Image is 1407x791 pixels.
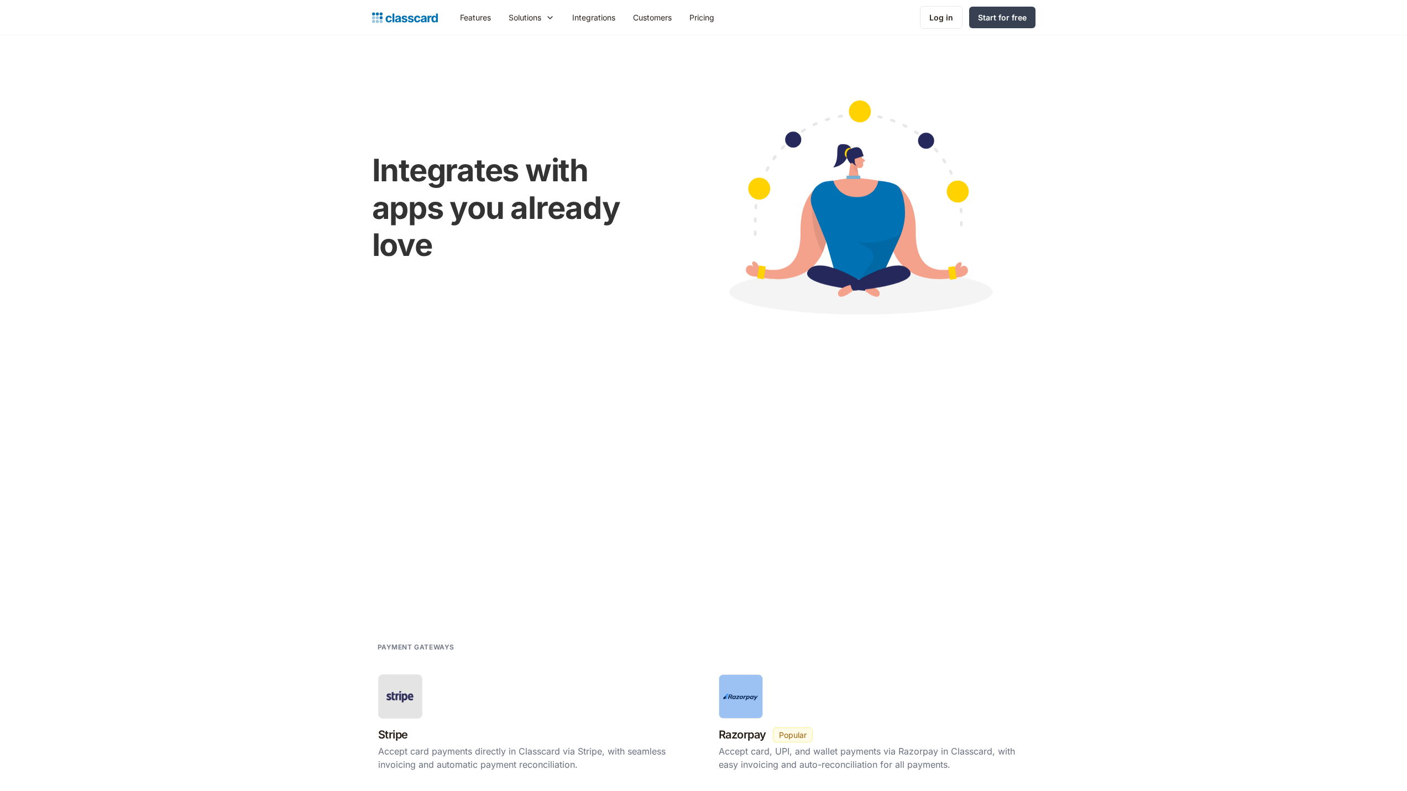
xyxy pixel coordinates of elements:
a: Integrations [563,5,624,30]
h3: Stripe [378,725,408,745]
h3: Razorpay [719,725,766,745]
h1: Integrates with apps you already love [372,152,659,264]
div: Popular [779,729,807,741]
img: Stripe [383,688,418,705]
a: Log in [920,6,963,29]
a: Pricing [681,5,723,30]
a: Start for free [969,7,1035,28]
h2: Payment gateways [378,642,455,652]
div: Log in [929,12,953,23]
a: RazorpayRazorpayPopularAccept card, UPI, and wallet payments via Razorpay in Classcard, with easy... [713,668,1035,779]
div: Solutions [500,5,563,30]
img: Cartoon image showing connected apps [681,79,1035,344]
a: Logo [372,10,438,25]
a: StripeStripeAccept card payments directly in Classcard via Stripe, with seamless invoicing and au... [372,668,695,779]
div: Accept card, UPI, and wallet payments via Razorpay in Classcard, with easy invoicing and auto-rec... [719,745,1029,771]
a: Features [451,5,500,30]
a: Customers [624,5,681,30]
div: Accept card payments directly in Classcard via Stripe, with seamless invoicing and automatic paym... [378,745,689,771]
div: Solutions [509,12,541,23]
img: Razorpay [723,693,759,701]
div: Start for free [978,12,1027,23]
